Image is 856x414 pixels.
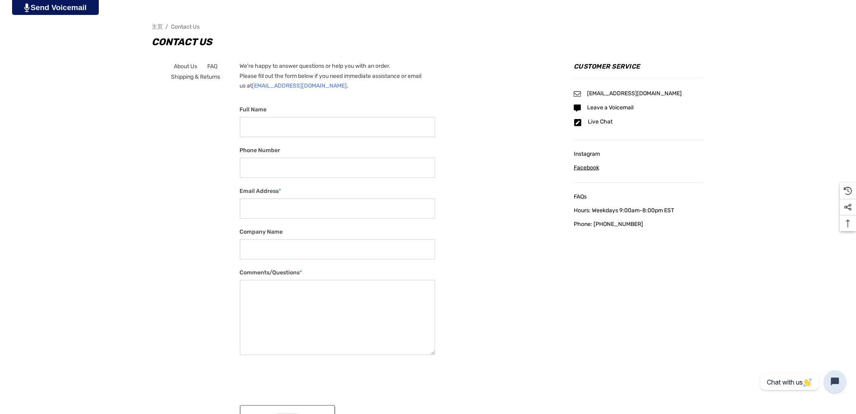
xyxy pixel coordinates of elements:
[574,205,704,216] a: Hours: Weekdays 9:00am-8:00pm EST
[840,220,856,228] svg: Top
[152,23,163,30] a: 主页
[574,207,674,214] span: Hours: Weekdays 9:00am-8:00pm EST
[574,90,581,98] svg: Icon Email
[174,61,198,72] a: About Us
[208,61,218,72] a: FAQ
[174,63,198,70] span: About Us
[240,268,435,278] label: Comments/Questions
[240,61,435,91] p: We're happy to answer questions or help you with an order. Please fill out the form below if you ...
[844,203,852,211] svg: Social Media
[588,119,612,125] a: Live Chat
[574,192,704,202] a: FAQs
[240,361,362,393] iframe: reCAPTCHA
[574,164,599,171] span: Facebook
[152,20,704,34] nav: Breadcrumb
[171,73,221,80] span: Shipping & Returns
[208,63,218,70] span: FAQ
[574,149,704,159] a: Instagram
[574,163,704,173] a: Facebook
[588,118,612,125] span: Live Chat
[587,90,682,97] a: [EMAIL_ADDRESS][DOMAIN_NAME]
[574,119,582,127] svg: Icon Email
[152,34,704,50] h1: Contact Us
[171,72,221,82] a: Shipping & Returns
[587,105,633,111] a: Leave a Voicemail
[574,61,704,78] h4: Customer Service
[574,193,587,200] span: FAQs
[240,105,435,115] label: Full Name
[240,186,435,196] label: Email Address
[252,82,347,89] a: [EMAIL_ADDRESS][DOMAIN_NAME]
[574,221,643,228] span: Phone: [PHONE_NUMBER]
[574,219,704,230] a: Phone: [PHONE_NUMBER]
[240,227,435,237] label: Company Name
[844,187,852,195] svg: Recently Viewed
[240,145,435,155] label: Phone Number
[574,105,581,112] svg: Icon Email
[24,3,29,12] img: PjwhLS0gR2VuZXJhdG9yOiBHcmF2aXQuaW8gLS0+PHN2ZyB4bWxucz0iaHR0cDovL3d3dy53My5vcmcvMjAwMC9zdmciIHhtb...
[171,23,200,30] a: Contact Us
[574,151,600,157] span: Instagram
